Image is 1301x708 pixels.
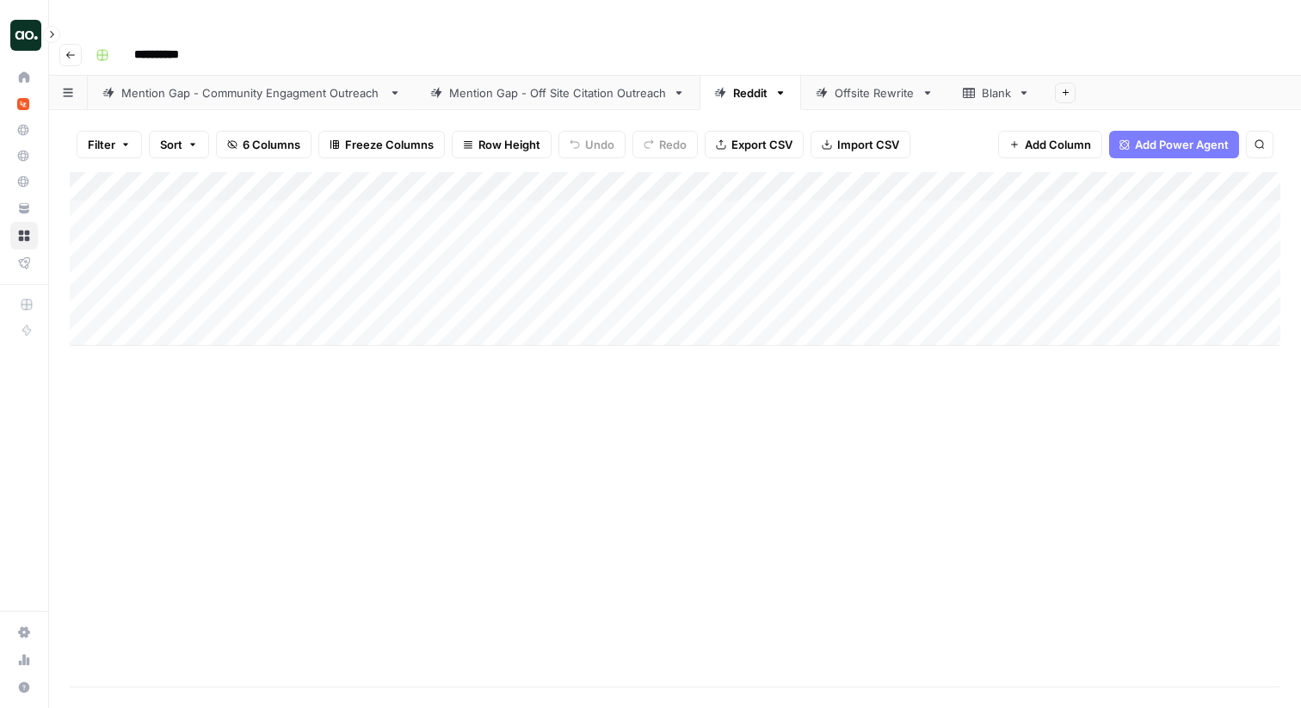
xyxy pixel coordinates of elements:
[478,136,540,153] span: Row Height
[452,131,552,158] button: Row Height
[345,136,434,153] span: Freeze Columns
[216,131,311,158] button: 6 Columns
[243,136,300,153] span: 6 Columns
[121,84,382,102] div: Mention Gap - Community Engagment Outreach
[10,64,38,91] a: Home
[449,84,666,102] div: Mention Gap - Off Site Citation Outreach
[10,674,38,701] button: Help + Support
[632,131,698,158] button: Redo
[733,84,768,102] div: Reddit
[88,136,115,153] span: Filter
[88,76,416,110] a: Mention Gap - Community Engagment Outreach
[17,98,29,110] img: vi2t3f78ykj3o7zxmpdx6ktc445p
[318,131,445,158] button: Freeze Columns
[160,136,182,153] span: Sort
[998,131,1102,158] button: Add Column
[837,136,899,153] span: Import CSV
[835,84,915,102] div: Offsite Rewrite
[558,131,626,158] button: Undo
[10,619,38,646] a: Settings
[801,76,948,110] a: Offsite Rewrite
[700,76,801,110] a: Reddit
[1135,136,1229,153] span: Add Power Agent
[705,131,804,158] button: Export CSV
[811,131,910,158] button: Import CSV
[10,194,38,222] a: Your Data
[416,76,700,110] a: Mention Gap - Off Site Citation Outreach
[10,14,38,57] button: Workspace: Dillon Test
[1025,136,1091,153] span: Add Column
[149,131,209,158] button: Sort
[1109,131,1239,158] button: Add Power Agent
[10,222,38,249] a: Browse
[77,131,142,158] button: Filter
[659,136,687,153] span: Redo
[982,84,1011,102] div: Blank
[10,249,38,277] a: Flightpath
[10,646,38,674] a: Usage
[948,76,1045,110] a: Blank
[10,20,41,51] img: Dillon Test Logo
[731,136,792,153] span: Export CSV
[585,136,614,153] span: Undo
